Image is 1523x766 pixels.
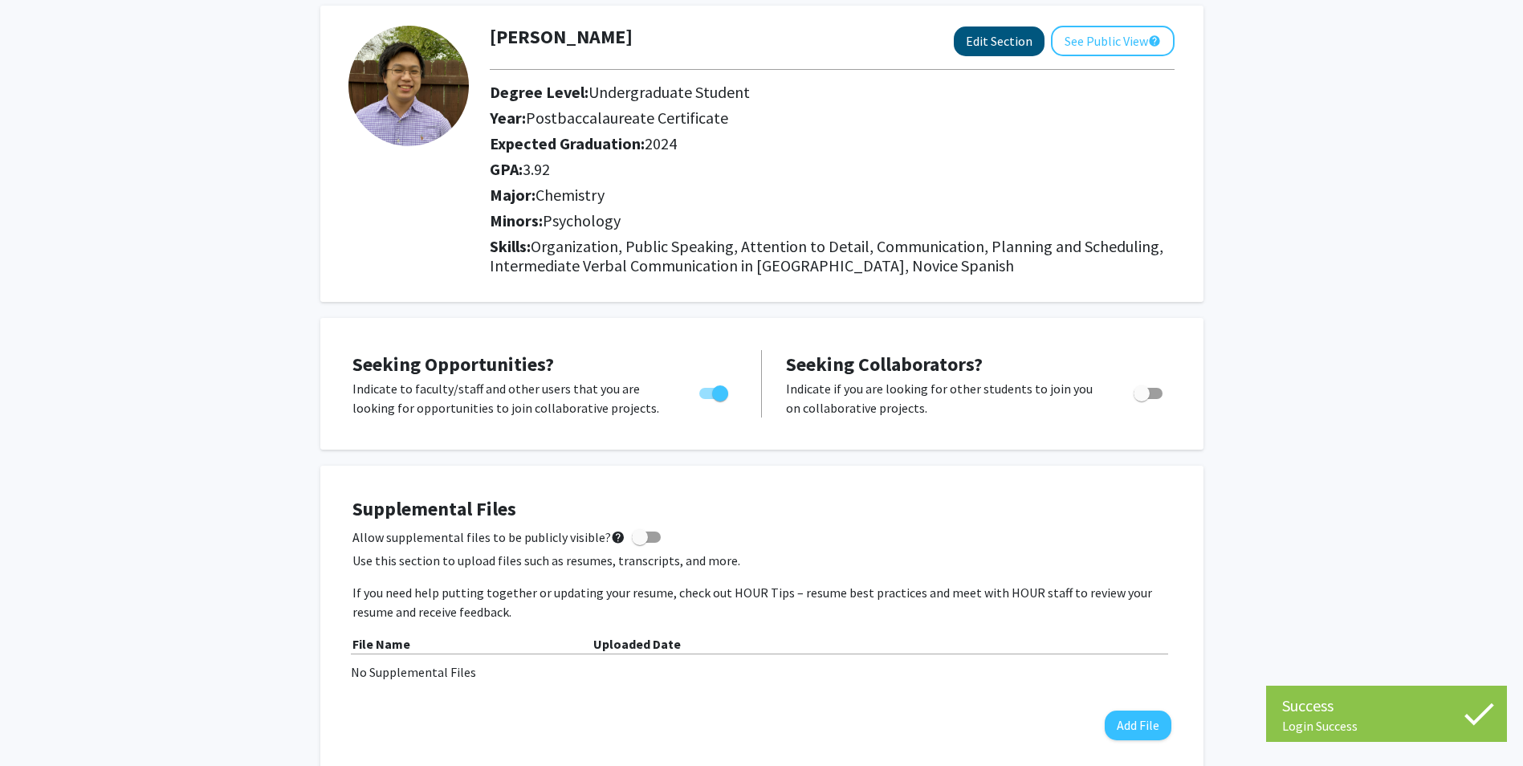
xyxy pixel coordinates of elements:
h2: Year: [490,108,1175,128]
button: See Public View [1051,26,1175,56]
div: Success [1282,694,1491,718]
h4: Supplemental Files [352,498,1171,521]
mat-icon: help [611,528,625,547]
mat-icon: help [1148,31,1161,51]
span: Allow supplemental files to be publicly visible? [352,528,625,547]
b: File Name [352,636,410,652]
span: Chemistry [535,185,605,205]
span: Seeking Opportunities? [352,352,554,377]
span: Undergraduate Student [588,82,750,102]
div: Toggle [693,379,737,403]
iframe: Chat [12,694,68,754]
h2: Major: [490,185,1175,205]
span: Psychology [543,210,621,230]
p: Indicate if you are looking for other students to join you on collaborative projects. [786,379,1103,418]
h2: GPA: [490,160,1175,179]
h1: [PERSON_NAME] [490,26,633,49]
h2: Expected Graduation: [490,134,1175,153]
p: If you need help putting together or updating your resume, check out HOUR Tips – resume best prac... [352,583,1171,621]
span: Postbaccalaureate Certificate [526,108,728,128]
h2: Skills: [490,237,1175,275]
button: Add File [1105,711,1171,740]
b: Uploaded Date [593,636,681,652]
h2: Minors: [490,211,1175,230]
span: 3.92 [523,159,550,179]
span: Seeking Collaborators? [786,352,983,377]
p: Indicate to faculty/staff and other users that you are looking for opportunities to join collabor... [352,379,669,418]
h2: Degree Level: [490,83,1175,102]
span: 2024 [645,133,677,153]
img: Profile Picture [348,26,469,146]
button: Edit Section [954,26,1045,56]
span: Organization, Public Speaking, Attention to Detail, Communication, Planning and Scheduling, Inter... [490,236,1163,275]
div: Login Success [1282,718,1491,734]
p: Use this section to upload files such as resumes, transcripts, and more. [352,551,1171,570]
div: Toggle [1127,379,1171,403]
div: No Supplemental Files [351,662,1173,682]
